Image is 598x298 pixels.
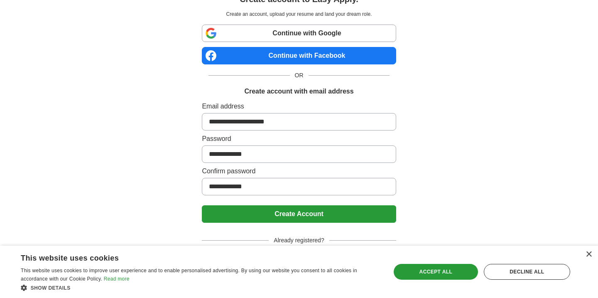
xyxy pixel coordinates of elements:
[202,205,396,223] button: Create Account
[484,264,570,280] div: Decline all
[202,101,396,111] label: Email address
[203,10,394,18] p: Create an account, upload your resume and land your dream role.
[586,251,592,258] div: Close
[202,166,396,176] label: Confirm password
[21,268,357,282] span: This website uses cookies to improve user experience and to enable personalised advertising. By u...
[31,285,71,291] span: Show details
[269,236,329,245] span: Already registered?
[202,25,396,42] a: Continue with Google
[202,134,396,144] label: Password
[290,71,309,80] span: OR
[394,264,478,280] div: Accept all
[21,251,359,263] div: This website uses cookies
[104,276,130,282] a: Read more, opens a new window
[202,47,396,64] a: Continue with Facebook
[244,86,353,96] h1: Create account with email address
[21,283,380,292] div: Show details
